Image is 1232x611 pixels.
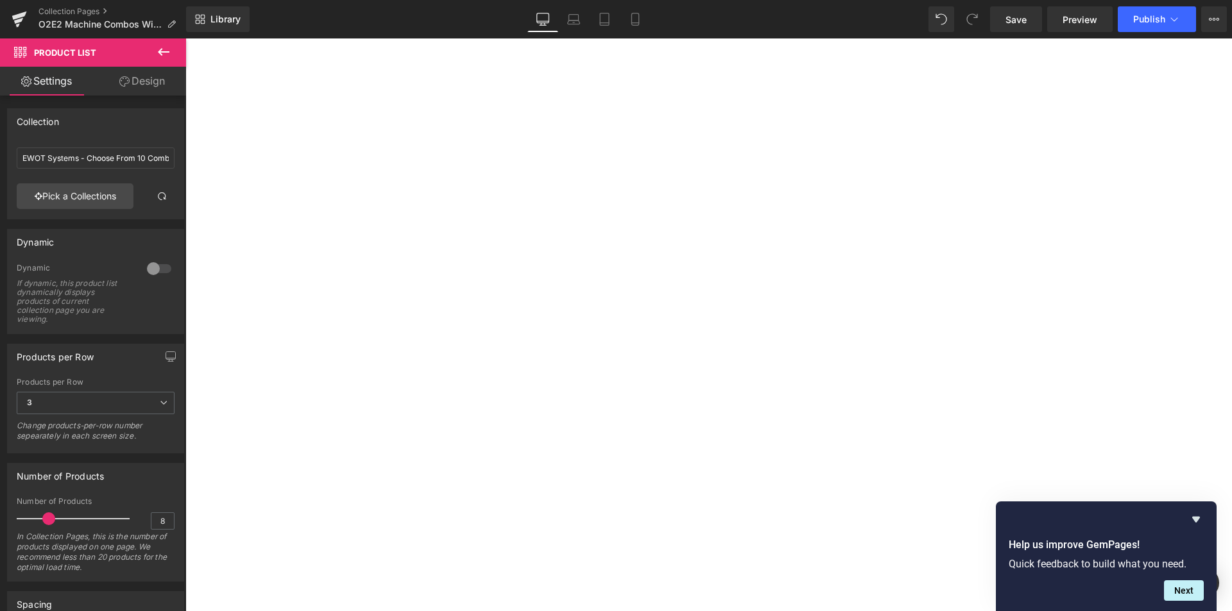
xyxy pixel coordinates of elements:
span: O2E2 Machine Combos Without Sidebar [38,19,162,29]
div: If dynamic, this product list dynamically displays products of current collection page you are vi... [17,279,132,324]
button: Next question [1164,580,1204,601]
span: Publish [1133,14,1165,24]
a: Desktop [527,6,558,32]
div: Dynamic [17,263,134,276]
h2: Help us improve GemPages! [1009,537,1204,553]
div: Products per Row [17,344,94,362]
div: Spacing [17,592,52,610]
div: Number of Products [17,497,175,506]
button: Publish [1118,6,1196,32]
span: Preview [1063,13,1097,26]
span: Product List [34,47,96,58]
button: More [1201,6,1227,32]
div: Help us improve GemPages! [1009,512,1204,601]
a: Preview [1047,6,1113,32]
a: New Library [186,6,250,32]
a: Collection Pages [38,6,186,17]
button: Redo [959,6,985,32]
span: Save [1005,13,1027,26]
a: Tablet [589,6,620,32]
a: Pick a Collections [17,183,133,209]
div: Collection [17,109,59,127]
div: Number of Products [17,464,104,481]
b: 3 [27,398,32,407]
button: Hide survey [1188,512,1204,527]
span: Library [210,13,241,25]
p: Quick feedback to build what you need. [1009,558,1204,570]
a: Laptop [558,6,589,32]
div: Products per Row [17,378,175,387]
div: In Collection Pages, this is the number of products displayed on one page. We recommend less than... [17,531,175,581]
div: Change products-per-row number sepearately in each screen size. [17,421,175,449]
a: Design [96,67,189,96]
button: Undo [928,6,954,32]
div: Dynamic [17,230,54,247]
a: Mobile [620,6,651,32]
